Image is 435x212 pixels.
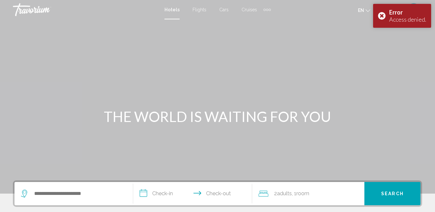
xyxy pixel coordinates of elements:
[133,182,252,205] button: Check in and out dates
[381,191,404,197] span: Search
[242,7,257,12] a: Cruises
[252,182,364,205] button: Travelers: 2 adults, 0 children
[364,182,420,205] button: Search
[292,189,309,198] span: , 1
[277,190,292,197] span: Adults
[13,3,158,16] a: Travorium
[389,16,426,23] div: Access denied.
[164,7,180,12] a: Hotels
[219,7,229,12] a: Cars
[405,3,422,16] button: User Menu
[274,189,292,198] span: 2
[358,5,370,15] button: Change language
[15,182,420,205] div: Search widget
[389,9,426,16] div: Error
[296,190,309,197] span: Room
[358,8,364,13] span: en
[97,108,339,125] h1: THE WORLD IS WAITING FOR YOU
[263,5,271,15] button: Extra navigation items
[193,7,206,12] a: Flights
